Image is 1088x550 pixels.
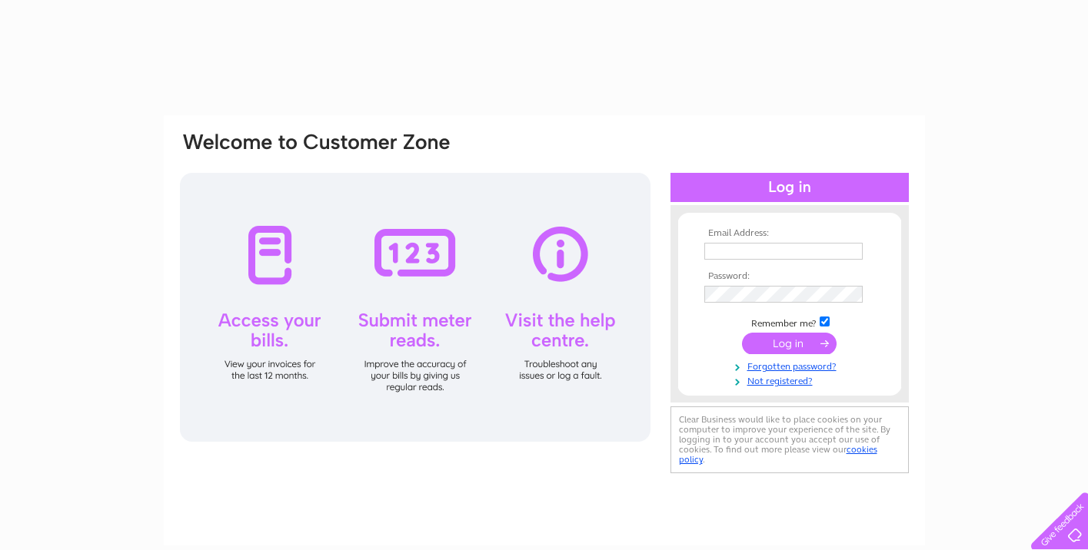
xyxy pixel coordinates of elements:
td: Remember me? [700,314,879,330]
th: Email Address: [700,228,879,239]
div: Clear Business would like to place cookies on your computer to improve your experience of the sit... [670,406,909,473]
input: Submit [742,333,837,354]
a: Forgotten password? [704,358,879,373]
th: Password: [700,271,879,282]
a: Not registered? [704,373,879,387]
a: cookies policy [679,444,877,465]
